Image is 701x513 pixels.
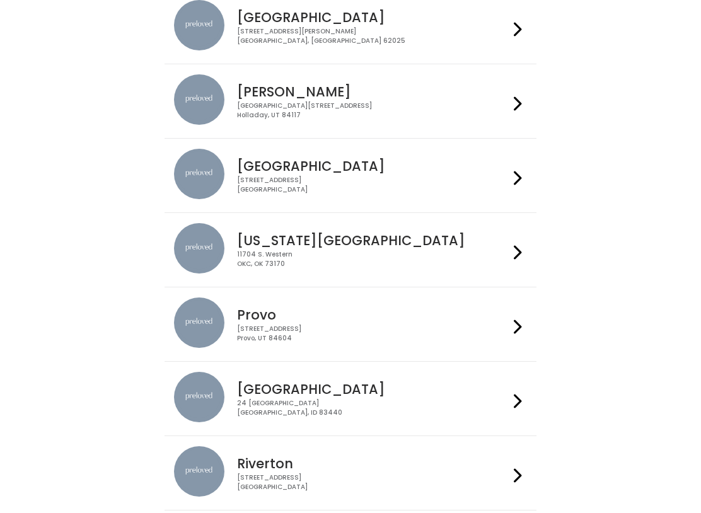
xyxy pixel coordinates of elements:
h4: [GEOGRAPHIC_DATA] [237,159,508,173]
img: preloved location [174,74,224,125]
h4: [PERSON_NAME] [237,84,508,99]
div: 24 [GEOGRAPHIC_DATA] [GEOGRAPHIC_DATA], ID 83440 [237,399,508,417]
h4: Provo [237,308,508,322]
div: [STREET_ADDRESS] [GEOGRAPHIC_DATA] [237,176,508,194]
img: preloved location [174,223,224,274]
div: [STREET_ADDRESS] [GEOGRAPHIC_DATA] [237,473,508,492]
a: preloved location [GEOGRAPHIC_DATA] 24 [GEOGRAPHIC_DATA][GEOGRAPHIC_DATA], ID 83440 [174,372,526,425]
h4: [GEOGRAPHIC_DATA] [237,382,508,396]
img: preloved location [174,372,224,422]
h4: [GEOGRAPHIC_DATA] [237,10,508,25]
div: 11704 S. Western OKC, OK 73170 [237,250,508,268]
h4: [US_STATE][GEOGRAPHIC_DATA] [237,233,508,248]
a: preloved location Riverton [STREET_ADDRESS][GEOGRAPHIC_DATA] [174,446,526,500]
div: [GEOGRAPHIC_DATA][STREET_ADDRESS] Holladay, UT 84117 [237,101,508,120]
h4: Riverton [237,456,508,471]
a: preloved location Provo [STREET_ADDRESS]Provo, UT 84604 [174,297,526,351]
img: preloved location [174,149,224,199]
a: preloved location [US_STATE][GEOGRAPHIC_DATA] 11704 S. WesternOKC, OK 73170 [174,223,526,277]
div: [STREET_ADDRESS][PERSON_NAME] [GEOGRAPHIC_DATA], [GEOGRAPHIC_DATA] 62025 [237,27,508,45]
img: preloved location [174,297,224,348]
a: preloved location [PERSON_NAME] [GEOGRAPHIC_DATA][STREET_ADDRESS]Holladay, UT 84117 [174,74,526,128]
img: preloved location [174,446,224,497]
div: [STREET_ADDRESS] Provo, UT 84604 [237,325,508,343]
a: preloved location [GEOGRAPHIC_DATA] [STREET_ADDRESS][GEOGRAPHIC_DATA] [174,149,526,202]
